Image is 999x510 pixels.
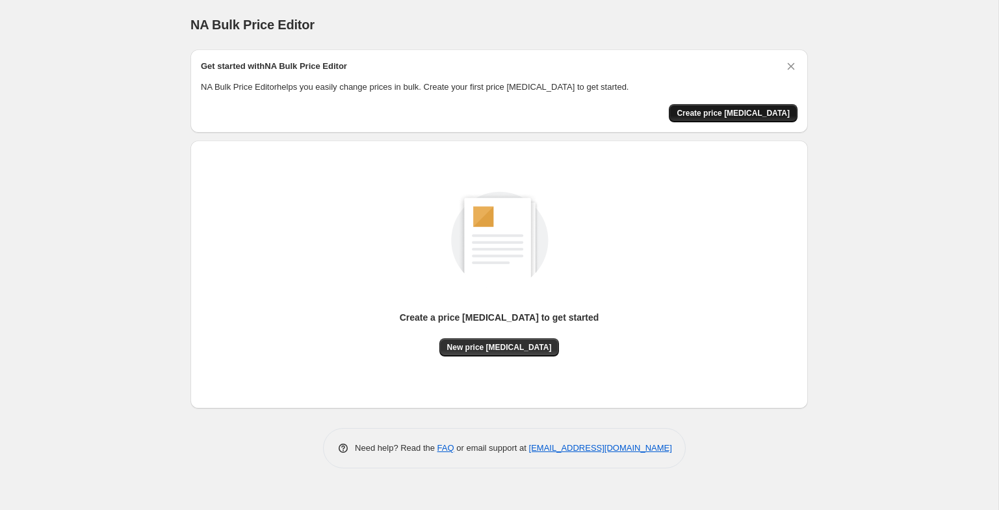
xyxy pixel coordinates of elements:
[355,443,437,453] span: Need help? Read the
[439,338,560,356] button: New price [MEDICAL_DATA]
[785,60,798,73] button: Dismiss card
[437,443,454,453] a: FAQ
[201,60,347,73] h2: Get started with NA Bulk Price Editor
[201,81,798,94] p: NA Bulk Price Editor helps you easily change prices in bulk. Create your first price [MEDICAL_DAT...
[677,108,790,118] span: Create price [MEDICAL_DATA]
[669,104,798,122] button: Create price change job
[190,18,315,32] span: NA Bulk Price Editor
[447,342,552,353] span: New price [MEDICAL_DATA]
[529,443,672,453] a: [EMAIL_ADDRESS][DOMAIN_NAME]
[400,311,599,324] p: Create a price [MEDICAL_DATA] to get started
[454,443,529,453] span: or email support at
